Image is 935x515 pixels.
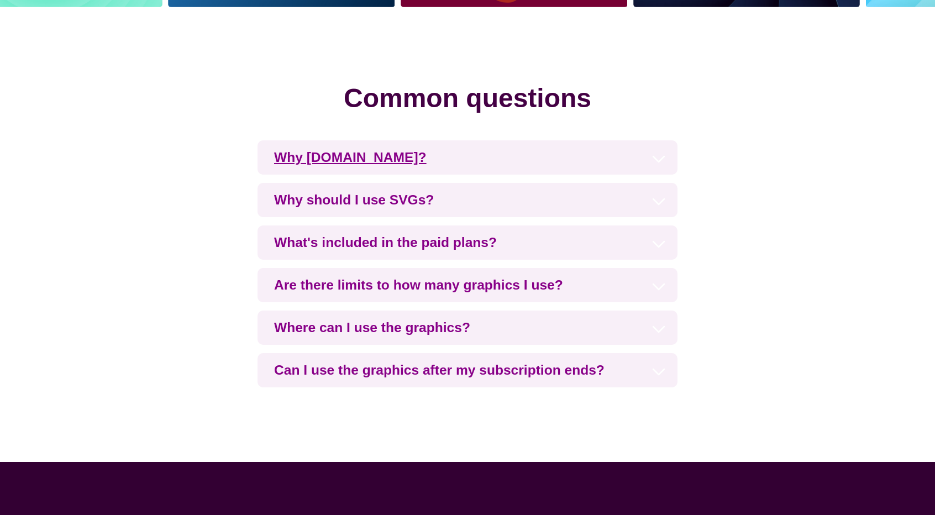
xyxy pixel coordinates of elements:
h3: Why [DOMAIN_NAME]? [258,140,677,175]
h3: Why should I use SVGs? [258,183,677,217]
h3: Are there limits to how many graphics I use? [258,268,677,302]
h3: Where can I use the graphics? [258,311,677,345]
h2: Common questions [33,78,902,118]
h3: Can I use the graphics after my subscription ends? [258,353,677,387]
h3: What's included in the paid plans? [258,225,677,260]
